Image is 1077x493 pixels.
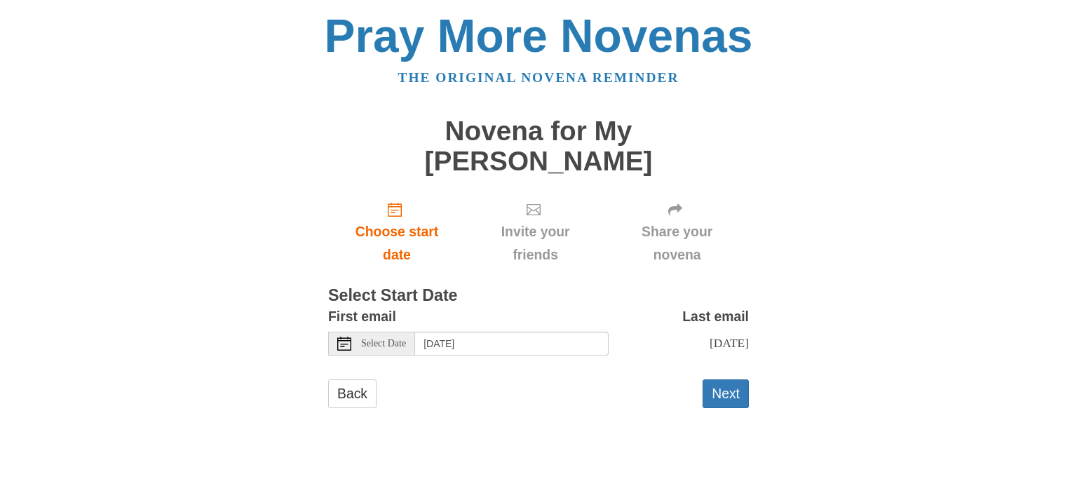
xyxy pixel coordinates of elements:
h1: Novena for My [PERSON_NAME] [328,116,749,176]
a: Pray More Novenas [325,10,753,62]
span: [DATE] [710,336,749,350]
div: Click "Next" to confirm your start date first. [605,190,749,273]
a: The original novena reminder [398,70,679,85]
a: Choose start date [328,190,466,273]
span: Choose start date [342,220,452,266]
a: Back [328,379,377,408]
button: Next [703,379,749,408]
span: Invite your friends [480,220,591,266]
span: Select Date [361,339,406,349]
h3: Select Start Date [328,287,749,305]
div: Click "Next" to confirm your start date first. [466,190,605,273]
label: Last email [682,305,749,328]
label: First email [328,305,396,328]
span: Share your novena [619,220,735,266]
